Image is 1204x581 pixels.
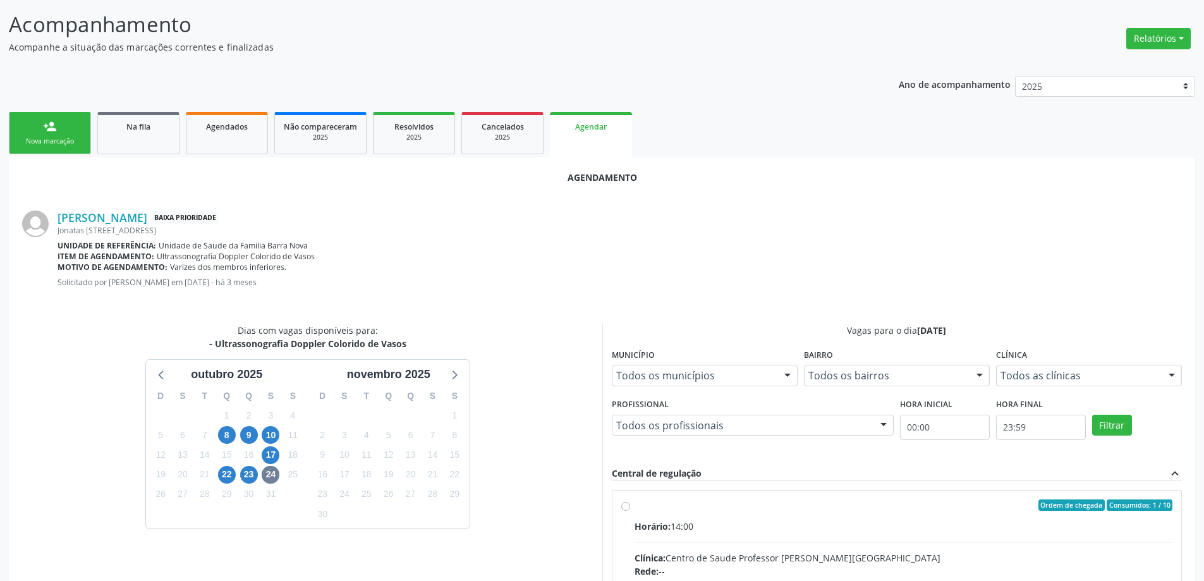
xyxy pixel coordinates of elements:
[423,426,441,444] span: sexta-feira, 7 de novembro de 2025
[22,211,49,237] img: img
[18,137,82,146] div: Nova marcação
[58,277,1182,288] p: Solicitado por [PERSON_NAME] em [DATE] - há 3 meses
[402,426,420,444] span: quinta-feira, 6 de novembro de 2025
[377,386,399,406] div: Q
[240,466,258,484] span: quinta-feira, 23 de outubro de 2025
[126,121,150,132] span: Na fila
[899,76,1011,92] p: Ano de acompanhamento
[355,386,377,406] div: T
[157,251,315,262] span: Ultrassonografia Doppler Colorido de Vasos
[336,426,353,444] span: segunda-feira, 3 de novembro de 2025
[312,386,334,406] div: D
[996,415,1086,440] input: Selecione o horário
[423,466,441,484] span: sexta-feira, 21 de novembro de 2025
[612,395,669,415] label: Profissional
[336,486,353,503] span: segunda-feira, 24 de novembro de 2025
[282,386,304,406] div: S
[58,225,1182,236] div: Jonatas [STREET_ADDRESS]
[402,466,420,484] span: quinta-feira, 20 de novembro de 2025
[152,466,169,484] span: domingo, 19 de outubro de 2025
[334,386,356,406] div: S
[358,466,375,484] span: terça-feira, 18 de novembro de 2025
[152,211,219,224] span: Baixa Prioridade
[238,386,260,406] div: Q
[444,386,466,406] div: S
[218,486,236,503] span: quarta-feira, 29 de outubro de 2025
[616,369,772,382] span: Todos os municípios
[262,426,279,444] span: sexta-feira, 10 de outubro de 2025
[240,446,258,464] span: quinta-feira, 16 de outubro de 2025
[402,486,420,503] span: quinta-feira, 27 de novembro de 2025
[240,486,258,503] span: quinta-feira, 30 de outubro de 2025
[616,419,868,432] span: Todos os profissionais
[635,520,671,532] span: Horário:
[1126,28,1191,49] button: Relatórios
[996,395,1043,415] label: Hora final
[150,386,172,406] div: D
[58,211,147,224] a: [PERSON_NAME]
[262,407,279,424] span: sexta-feira, 3 de outubro de 2025
[313,426,331,444] span: domingo, 2 de novembro de 2025
[446,486,463,503] span: sábado, 29 de novembro de 2025
[423,446,441,464] span: sexta-feira, 14 de novembro de 2025
[423,486,441,503] span: sexta-feira, 28 de novembro de 2025
[196,426,214,444] span: terça-feira, 7 de outubro de 2025
[313,446,331,464] span: domingo, 9 de novembro de 2025
[1168,467,1182,480] i: expand_less
[58,262,167,272] b: Motivo de agendamento:
[43,119,57,133] div: person_add
[313,505,331,523] span: domingo, 30 de novembro de 2025
[218,466,236,484] span: quarta-feira, 22 de outubro de 2025
[170,262,286,272] span: Varizes dos membros inferiores.
[635,520,1173,533] div: 14:00
[313,486,331,503] span: domingo, 23 de novembro de 2025
[399,386,422,406] div: Q
[900,415,990,440] input: Selecione o horário
[358,446,375,464] span: terça-feira, 11 de novembro de 2025
[262,446,279,464] span: sexta-feira, 17 de outubro de 2025
[159,240,308,251] span: Unidade de Saude da Familia Barra Nova
[612,346,655,365] label: Município
[58,240,156,251] b: Unidade de referência:
[193,386,216,406] div: T
[1038,499,1105,511] span: Ordem de chegada
[240,426,258,444] span: quinta-feira, 9 de outubro de 2025
[9,9,839,40] p: Acompanhamento
[216,386,238,406] div: Q
[284,133,357,142] div: 2025
[804,346,833,365] label: Bairro
[174,486,192,503] span: segunda-feira, 27 de outubro de 2025
[218,407,236,424] span: quarta-feira, 1 de outubro de 2025
[262,466,279,484] span: sexta-feira, 24 de outubro de 2025
[284,446,301,464] span: sábado, 18 de outubro de 2025
[471,133,534,142] div: 2025
[284,466,301,484] span: sábado, 25 de outubro de 2025
[1107,499,1172,511] span: Consumidos: 1 / 10
[262,486,279,503] span: sexta-feira, 31 de outubro de 2025
[380,466,398,484] span: quarta-feira, 19 de novembro de 2025
[284,407,301,424] span: sábado, 4 de outubro de 2025
[380,446,398,464] span: quarta-feira, 12 de novembro de 2025
[575,121,607,132] span: Agendar
[174,466,192,484] span: segunda-feira, 20 de outubro de 2025
[336,466,353,484] span: segunda-feira, 17 de novembro de 2025
[240,407,258,424] span: quinta-feira, 2 de outubro de 2025
[394,121,434,132] span: Resolvidos
[218,426,236,444] span: quarta-feira, 8 de outubro de 2025
[196,446,214,464] span: terça-feira, 14 de outubro de 2025
[996,346,1027,365] label: Clínica
[1000,369,1156,382] span: Todos as clínicas
[206,121,248,132] span: Agendados
[380,486,398,503] span: quarta-feira, 26 de novembro de 2025
[612,324,1183,337] div: Vagas para o dia
[402,446,420,464] span: quinta-feira, 13 de novembro de 2025
[186,366,267,383] div: outubro 2025
[635,565,659,577] span: Rede:
[196,486,214,503] span: terça-feira, 28 de outubro de 2025
[612,467,702,480] div: Central de regulação
[1092,415,1132,436] button: Filtrar
[422,386,444,406] div: S
[9,40,839,54] p: Acompanhe a situação das marcações correntes e finalizadas
[209,324,406,350] div: Dias com vagas disponíveis para:
[808,369,964,382] span: Todos os bairros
